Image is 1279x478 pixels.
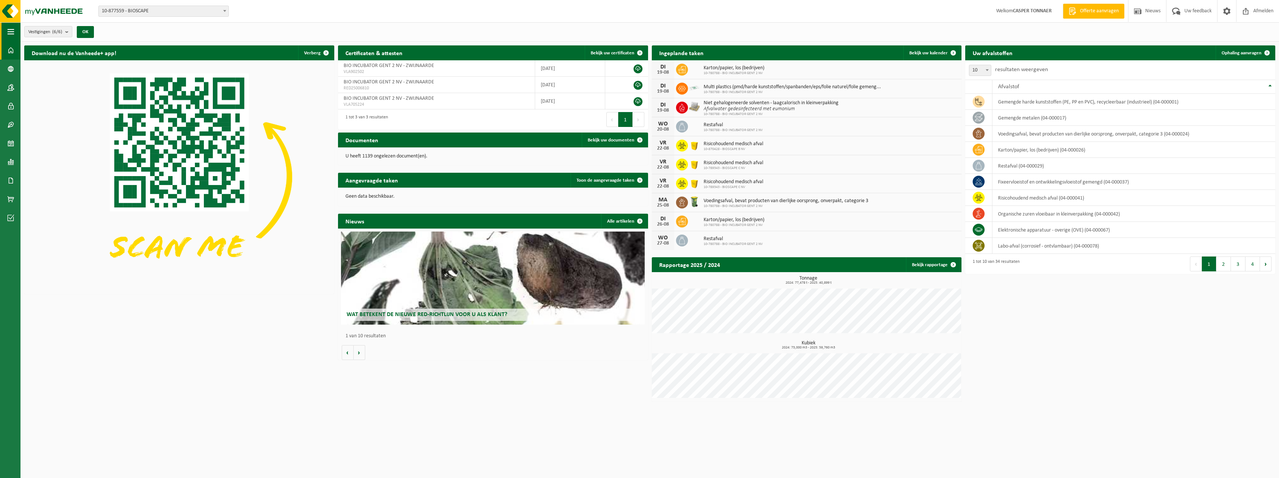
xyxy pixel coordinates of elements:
h3: Kubiek [656,341,962,350]
span: Verberg [304,51,320,55]
span: RED25006810 [344,85,530,91]
h2: Aangevraagde taken [338,173,405,187]
span: Karton/papier, los (bedrijven) [704,217,764,223]
div: 22-08 [656,165,670,170]
img: Download de VHEPlus App [24,60,334,293]
p: 1 van 10 resultaten [345,334,644,339]
div: 19-08 [656,89,670,94]
button: Vorige [342,345,354,360]
h2: Documenten [338,133,386,147]
span: Afvalstof [998,84,1019,90]
span: BIO INCUBATOR GENT 2 NV - ZWIJNAARDE [344,96,434,101]
span: Multi plastics (pmd/harde kunststoffen/spanbanden/eps/folie naturel/folie gemeng... [704,84,881,90]
a: Bekijk uw documenten [582,133,647,147]
button: Previous [1190,256,1202,271]
td: karton/papier, los (bedrijven) (04-000026) [992,142,1275,158]
span: 10-877559 - BIOSCAPE [99,6,228,16]
div: 25-08 [656,203,670,208]
img: LP-SB-00050-HPE-22 [688,176,701,189]
span: 10-780788 - BIO INCUBATOR GENT 2 NV [704,204,868,208]
div: 27-08 [656,241,670,246]
span: 10-780788 - BIO INCUBATOR GENT 2 NV [704,223,764,227]
h2: Ingeplande taken [652,45,711,60]
h3: Tonnage [656,276,962,285]
span: Toon de aangevraagde taken [577,178,634,183]
td: gemengde metalen (04-000017) [992,110,1275,126]
span: 10-780788 - BIO INCUBATOR GENT 2 NV [704,128,763,133]
a: Alle artikelen [601,214,647,229]
span: Karton/papier, los (bedrijven) [704,65,764,71]
td: [DATE] [535,60,605,77]
td: [DATE] [535,77,605,93]
span: Risicohoudend medisch afval [704,160,763,166]
div: 1 tot 3 van 3 resultaten [342,111,388,128]
span: BIO INCUBATOR GENT 2 NV - ZWIJNAARDE [344,63,434,68]
div: VR [656,140,670,146]
span: BIO INCUBATOR GENT 2 NV - ZWIJNAARDE [344,79,434,85]
span: VLA902502 [344,69,530,75]
a: Offerte aanvragen [1063,4,1124,19]
span: 10-780788 - BIO INCUBATOR GENT 2 NV [704,242,763,246]
td: labo-afval (corrosief - ontvlambaar) (04-000078) [992,238,1275,254]
count: (6/6) [52,29,62,34]
td: voedingsafval, bevat producten van dierlijke oorsprong, onverpakt, categorie 3 (04-000024) [992,126,1275,142]
div: DI [656,102,670,108]
button: Vestigingen(6/6) [24,26,72,37]
button: Next [633,112,644,127]
span: Wat betekent de nieuwe RED-richtlijn voor u als klant? [347,312,507,318]
span: 10-780788 - BIO INCUBATOR GENT 2 NV [704,71,764,76]
td: risicohoudend medisch afval (04-000041) [992,190,1275,206]
a: Bekijk uw certificaten [585,45,647,60]
div: VR [656,159,670,165]
span: 10 [969,65,991,76]
span: Voedingsafval, bevat producten van dierlijke oorsprong, onverpakt, categorie 3 [704,198,868,204]
p: Geen data beschikbaar. [345,194,641,199]
span: 10-789343 - BIOSCAPE C NV [704,166,763,171]
a: Bekijk uw kalender [903,45,961,60]
div: VR [656,178,670,184]
td: fixeervloeistof en ontwikkelingsvloeistof gemengd (04-000037) [992,174,1275,190]
td: restafval (04-000029) [992,158,1275,174]
a: Wat betekent de nieuwe RED-richtlijn voor u als klant? [341,232,645,325]
h2: Certificaten & attesten [338,45,410,60]
button: Previous [606,112,618,127]
a: Ophaling aanvragen [1216,45,1275,60]
div: 1 tot 10 van 34 resultaten [969,256,1020,272]
td: organische zuren vloeibaar in kleinverpakking (04-000042) [992,206,1275,222]
button: 1 [618,112,633,127]
p: U heeft 1139 ongelezen document(en). [345,154,641,159]
td: elektronische apparatuur - overige (OVE) (04-000067) [992,222,1275,238]
img: LP-SK-00500-LPE-16 [688,82,701,94]
h2: Uw afvalstoffen [965,45,1020,60]
div: 20-08 [656,127,670,132]
span: Ophaling aanvragen [1222,51,1261,55]
img: LP-SB-00050-HPE-22 [688,138,701,151]
div: DI [656,216,670,222]
div: 22-08 [656,184,670,189]
img: LP-PA-00000-WDN-11 [688,101,701,113]
button: Volgende [354,345,365,360]
div: 19-08 [656,108,670,113]
span: 2024: 73,000 m3 - 2025: 59,760 m3 [656,346,962,350]
div: MA [656,197,670,203]
span: 10-789343 - BIOSCAPE C NV [704,185,763,189]
span: 10-870428 - BIOSCAPE B NV [704,147,763,152]
button: 2 [1216,256,1231,271]
div: DI [656,64,670,70]
div: 19-08 [656,70,670,75]
button: 3 [1231,256,1245,271]
span: 2024: 77,478 t - 2025: 40,899 t [656,281,962,285]
button: 1 [1202,256,1216,271]
td: [DATE] [535,93,605,109]
button: Verberg [298,45,334,60]
span: VLA705224 [344,102,530,108]
span: Restafval [704,236,763,242]
div: 26-08 [656,222,670,227]
span: 10-780788 - BIO INCUBATOR GENT 2 NV [704,112,839,117]
span: 10-780788 - BIO INCUBATOR GENT 2 NV [704,90,881,95]
button: 4 [1245,256,1260,271]
label: resultaten weergeven [995,67,1048,73]
button: Next [1260,256,1272,271]
span: Restafval [704,122,763,128]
